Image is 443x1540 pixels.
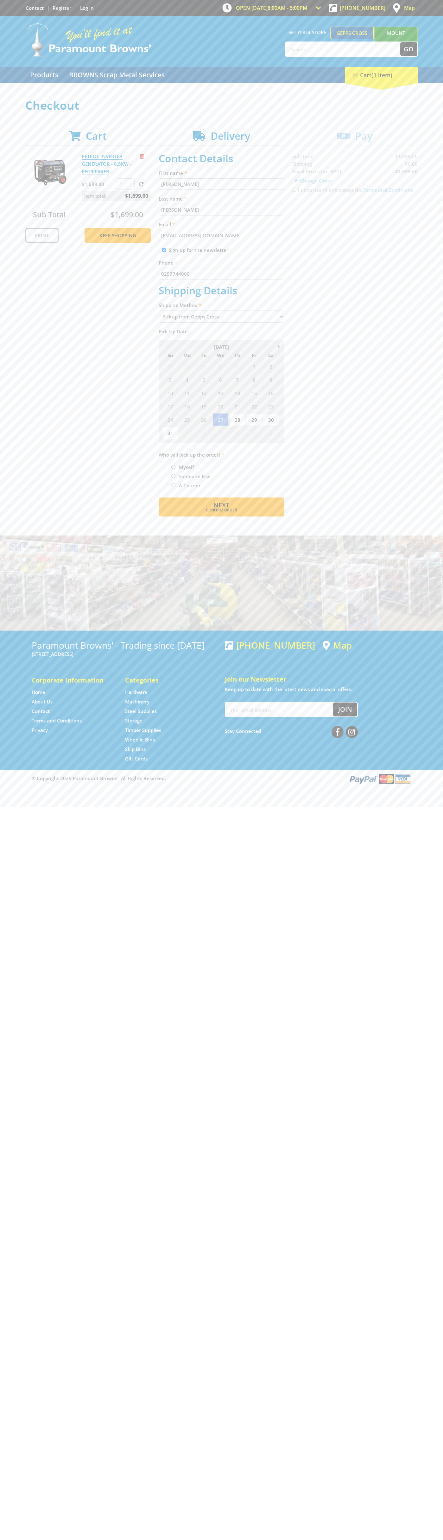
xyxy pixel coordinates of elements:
[225,703,333,716] input: Your email address
[162,387,178,399] span: 10
[179,427,195,439] span: 1
[196,413,212,426] span: 26
[212,400,229,413] span: 20
[196,400,212,413] span: 19
[285,27,330,38] span: Set your store
[159,451,284,459] label: Who will pick up the order?
[196,387,212,399] span: 12
[177,462,196,472] label: Myself
[179,400,195,413] span: 18
[212,351,229,359] span: We
[82,153,131,175] a: PETROL INVERTER GENERATOR - 8.5KW - PEG9000IEB
[263,427,279,439] span: 6
[214,344,229,350] span: [DATE]
[53,5,71,11] a: Go to the registration page
[229,360,245,373] span: 31
[286,42,400,56] input: Search
[125,676,206,685] h5: Categories
[229,400,245,413] span: 21
[125,698,149,705] a: Go to the Machinery page
[32,689,45,696] a: Go to the Home page
[159,301,284,309] label: Shipping Method
[263,373,279,386] span: 9
[371,71,392,79] span: (1 item)
[159,204,284,215] input: Please enter your last name.
[25,22,152,57] img: Paramount Browns'
[125,727,161,734] a: Go to the Timber Supplies page
[171,474,175,478] input: Please select who will pick up the order.
[159,169,284,177] label: First name
[225,640,315,650] div: [PHONE_NUMBER]
[177,480,203,491] label: A Courier
[125,746,146,753] a: Go to the Skip Bins page
[196,373,212,386] span: 5
[159,259,284,266] label: Phone
[345,67,418,83] div: Cart
[140,153,144,159] a: Remove from cart
[212,387,229,399] span: 13
[263,400,279,413] span: 23
[330,27,374,39] a: Gepps Cross
[125,708,157,715] a: Go to the Steel Supplies page
[64,67,169,83] a: Go to the BROWNS Scrap Metal Services page
[169,247,228,253] label: Sign up for the newsletter
[32,676,112,685] h5: Corporate Information
[246,387,262,399] span: 15
[179,413,195,426] span: 25
[179,360,195,373] span: 28
[25,228,59,243] a: Print
[125,717,142,724] a: Go to the Storage page
[32,698,53,705] a: Go to the About Us page
[125,689,148,696] a: Go to the Hardware page
[196,427,212,439] span: 2
[179,387,195,399] span: 11
[32,708,50,715] a: Go to the Contact page
[162,427,178,439] span: 31
[179,373,195,386] span: 4
[268,4,307,11] span: 8:00am - 5:00pm
[323,640,352,651] a: View a map of Gepps Cross location
[171,483,175,487] input: Please select who will pick up the order.
[400,42,417,56] button: Go
[125,755,148,762] a: Go to the Gift Cards page
[162,351,178,359] span: Su
[32,717,82,724] a: Go to the Terms and Conditions page
[111,209,143,220] span: $1,699.00
[33,209,66,220] span: Sub Total
[32,727,48,734] a: Go to the Privacy page
[348,773,412,785] img: PayPal, Mastercard, Visa accepted
[159,178,284,190] input: Please enter your first name.
[263,387,279,399] span: 16
[162,413,178,426] span: 24
[212,360,229,373] span: 30
[246,351,262,359] span: Fr
[159,230,284,241] input: Please enter your email address.
[162,360,178,373] span: 27
[82,180,116,188] p: $1,699.00
[225,685,412,693] p: Keep up to date with the latest news and special offers.
[196,360,212,373] span: 29
[32,640,218,650] h3: Paramount Browns' - Trading since [DATE]
[86,129,107,143] span: Cart
[25,67,63,83] a: Go to the Products page
[263,360,279,373] span: 2
[225,675,412,684] h5: Join our Newsletter
[125,191,148,201] span: $1,699.00
[246,413,262,426] span: 29
[229,373,245,386] span: 7
[236,4,307,11] span: OPEN [DATE]
[213,501,229,509] span: Next
[159,195,284,202] label: Last name
[159,268,284,279] input: Please enter your telephone number.
[172,508,271,512] span: Confirm order
[25,99,418,112] h1: Checkout
[229,351,245,359] span: Th
[246,373,262,386] span: 8
[80,5,94,11] a: Log in
[374,27,418,51] a: Mount [PERSON_NAME]
[229,387,245,399] span: 14
[25,773,418,785] div: ® Copyright 2025 Paramount Browns'. All Rights Reserved.
[26,5,44,11] a: Go to the Contact page
[171,465,175,469] input: Please select who will pick up the order.
[225,723,358,739] div: Stay Connected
